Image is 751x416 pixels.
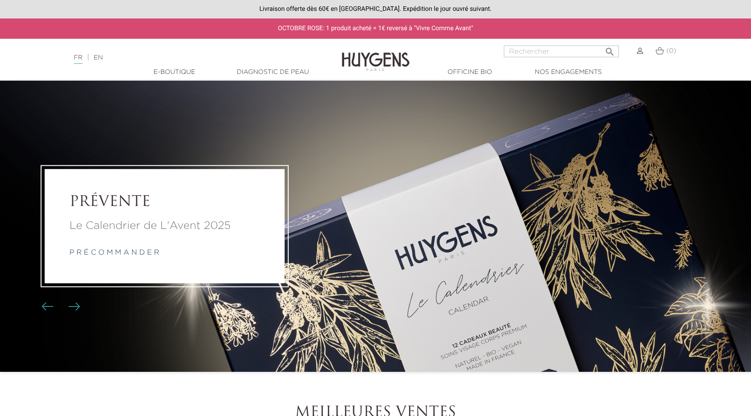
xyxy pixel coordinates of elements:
a: EN [94,55,103,61]
a: Nos engagements [523,68,613,77]
span: (0) [666,48,676,54]
i:  [604,44,615,55]
div: | [69,52,306,63]
img: Huygens [342,38,410,73]
a: Diagnostic de peau [228,68,318,77]
a: FR [74,55,83,64]
a: Officine Bio [425,68,515,77]
a: PRÉVENTE [69,194,260,211]
a: Le Calendrier de L'Avent 2025 [69,218,260,234]
a: p r é c o m m a n d e r [69,250,159,257]
div: Boutons du carrousel [45,300,74,314]
button:  [602,43,618,55]
input: Rechercher [504,46,619,57]
a: E-Boutique [129,68,220,77]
